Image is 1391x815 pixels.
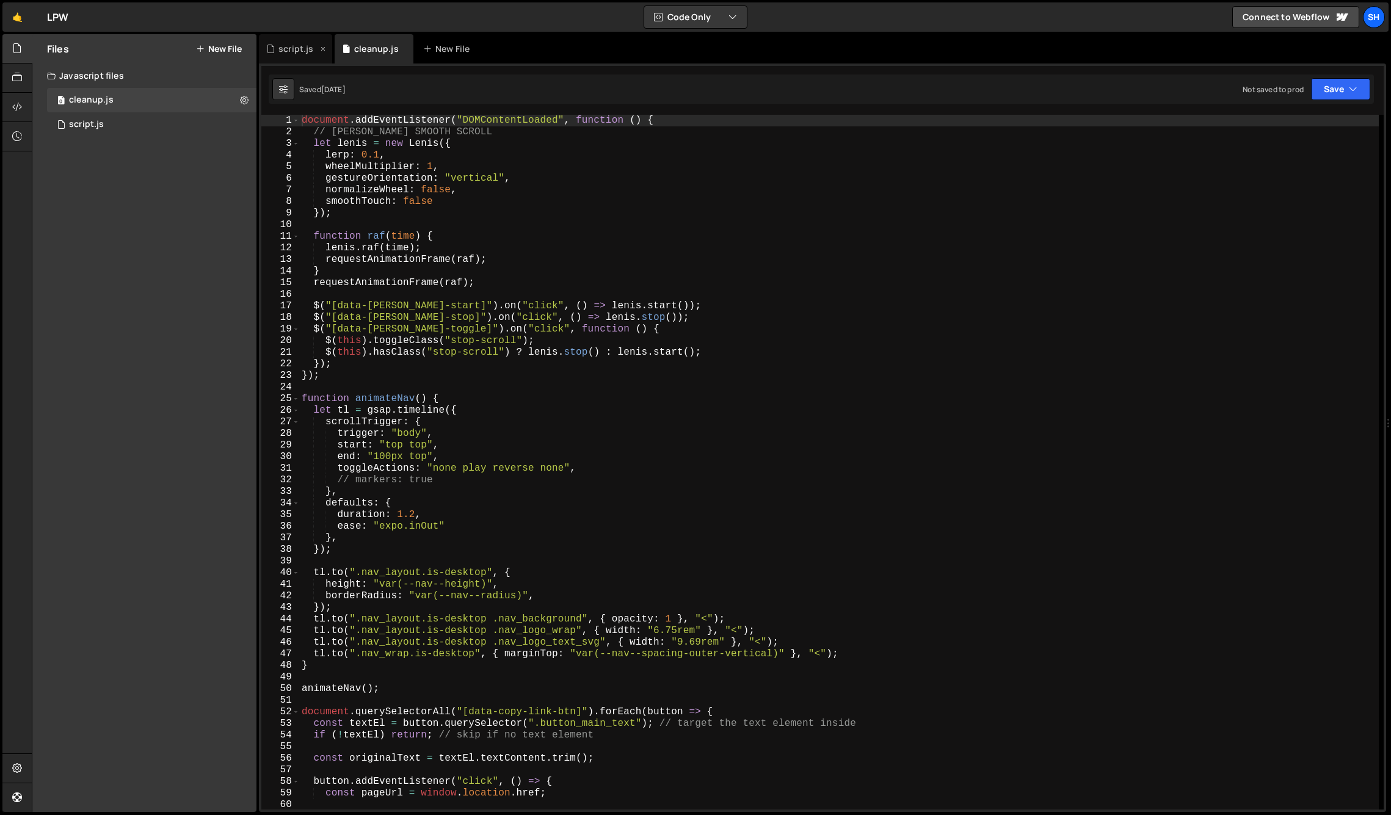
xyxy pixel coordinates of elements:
div: 5 [261,161,300,173]
div: 52 [261,706,300,718]
a: Sh [1363,6,1385,28]
div: 53 [261,718,300,730]
div: 1 [261,115,300,126]
div: 54 [261,730,300,741]
div: 32 [261,474,300,486]
div: 21 [261,347,300,358]
div: 40 [261,567,300,579]
div: 59 [261,788,300,799]
div: 23 [261,370,300,382]
div: 16168/43471.js [47,112,256,137]
div: 30 [261,451,300,463]
div: 33 [261,486,300,498]
div: Not saved to prod [1243,84,1304,95]
div: 45 [261,625,300,637]
div: 24 [261,382,300,393]
div: 27 [261,416,300,428]
div: 16168/43472.js [47,88,256,112]
div: 26 [261,405,300,416]
div: 2 [261,126,300,138]
div: cleanup.js [69,95,114,106]
div: Javascript files [32,63,256,88]
button: Save [1311,78,1370,100]
div: 22 [261,358,300,370]
div: 42 [261,590,300,602]
div: 11 [261,231,300,242]
div: 12 [261,242,300,254]
div: 41 [261,579,300,590]
span: 0 [57,96,65,106]
div: 58 [261,776,300,788]
div: 49 [261,672,300,683]
div: 9 [261,208,300,219]
div: 55 [261,741,300,753]
div: 15 [261,277,300,289]
div: script.js [278,43,313,55]
div: 48 [261,660,300,672]
div: 50 [261,683,300,695]
div: [DATE] [321,84,346,95]
div: 39 [261,556,300,567]
div: 3 [261,138,300,150]
div: 31 [261,463,300,474]
div: 25 [261,393,300,405]
div: 14 [261,266,300,277]
div: New File [423,43,474,55]
div: 17 [261,300,300,312]
div: 36 [261,521,300,532]
div: 6 [261,173,300,184]
div: 10 [261,219,300,231]
div: LPW [47,10,68,24]
div: 43 [261,602,300,614]
div: 46 [261,637,300,648]
button: Code Only [644,6,747,28]
div: 35 [261,509,300,521]
div: 18 [261,312,300,324]
a: 🤙 [2,2,32,32]
div: 57 [261,764,300,776]
div: 16 [261,289,300,300]
div: 44 [261,614,300,625]
div: 28 [261,428,300,440]
div: 29 [261,440,300,451]
h2: Files [47,42,69,56]
button: New File [196,44,242,54]
div: 4 [261,150,300,161]
div: 7 [261,184,300,196]
div: 51 [261,695,300,706]
div: 13 [261,254,300,266]
div: 8 [261,196,300,208]
div: 34 [261,498,300,509]
div: 38 [261,544,300,556]
div: cleanup.js [354,43,399,55]
div: 20 [261,335,300,347]
div: script.js [69,119,104,130]
div: Saved [299,84,346,95]
div: 60 [261,799,300,811]
div: 37 [261,532,300,544]
a: Connect to Webflow [1232,6,1359,28]
div: 56 [261,753,300,764]
div: 47 [261,648,300,660]
div: 19 [261,324,300,335]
